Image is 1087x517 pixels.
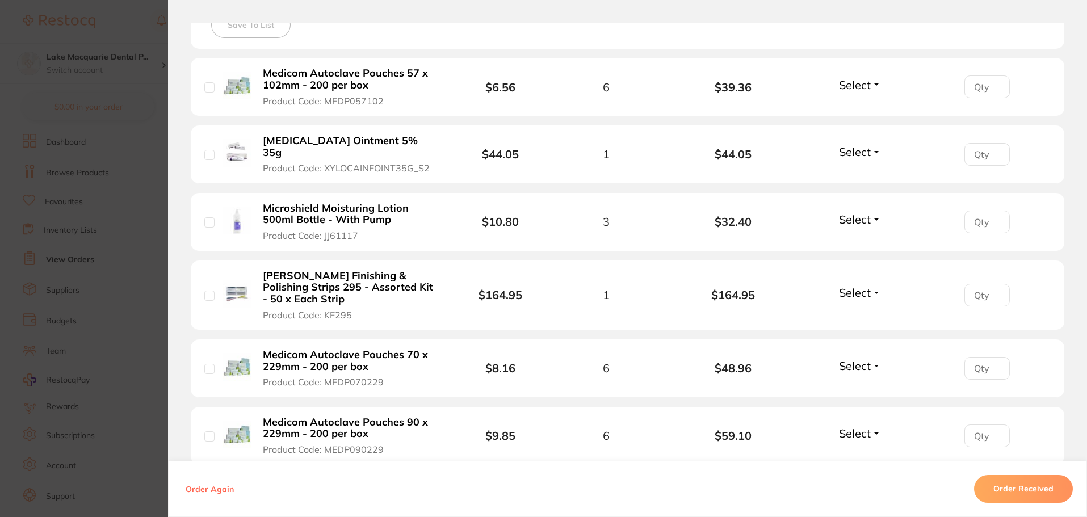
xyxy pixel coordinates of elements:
img: Xylocaine Ointment 5% 35g [223,139,251,167]
input: Qty [964,357,1010,380]
img: Medicom Autoclave Pouches 57 x 102mm - 200 per box [223,72,251,100]
b: $9.85 [485,428,515,443]
span: Product Code: XYLOCAINEOINT35G_S2 [263,163,430,173]
button: Medicom Autoclave Pouches 90 x 229mm - 200 per box Product Code: MEDP090229 [259,416,442,456]
b: $6.56 [485,80,515,94]
span: Product Code: JJ61117 [263,230,358,241]
span: Product Code: MEDP090229 [263,444,384,455]
span: 1 [603,148,610,161]
b: $44.05 [670,148,797,161]
span: Select [839,426,871,440]
button: Order Again [182,484,237,494]
b: $59.10 [670,429,797,442]
button: Select [836,426,884,440]
button: Medicom Autoclave Pouches 57 x 102mm - 200 per box Product Code: MEDP057102 [259,67,442,107]
b: Microshield Moisturing Lotion 500ml Bottle - With Pump [263,203,438,226]
span: 3 [603,215,610,228]
input: Qty [964,75,1010,98]
span: 6 [603,81,610,94]
img: Microshield Moisturing Lotion 500ml Bottle - With Pump [223,207,251,234]
button: Select [836,285,884,300]
b: Medicom Autoclave Pouches 90 x 229mm - 200 per box [263,417,438,440]
button: Microshield Moisturing Lotion 500ml Bottle - With Pump Product Code: JJ61117 [259,202,442,242]
b: $10.80 [482,215,519,229]
button: Select [836,212,884,226]
b: [MEDICAL_DATA] Ointment 5% 35g [263,135,438,158]
img: Hawe Finishing & Polishing Strips 295 - Assorted Kit - 50 x Each Strip [223,280,251,308]
img: Medicom Autoclave Pouches 90 x 229mm - 200 per box [223,421,251,448]
span: Select [839,359,871,373]
button: Select [836,78,884,92]
button: Order Received [974,476,1073,503]
span: Product Code: MEDP070229 [263,377,384,387]
img: Medicom Autoclave Pouches 70 x 229mm - 200 per box [223,353,251,381]
input: Qty [964,284,1010,306]
button: Medicom Autoclave Pouches 70 x 229mm - 200 per box Product Code: MEDP070229 [259,348,442,388]
b: $8.16 [485,361,515,375]
input: Qty [964,424,1010,447]
button: Select [836,145,884,159]
button: [PERSON_NAME] Finishing & Polishing Strips 295 - Assorted Kit - 50 x Each Strip Product Code: KE295 [259,270,442,321]
span: Select [839,78,871,92]
span: Select [839,145,871,159]
span: Select [839,285,871,300]
button: Save To List [211,12,291,38]
input: Qty [964,211,1010,233]
b: $48.96 [670,362,797,375]
button: Select [836,359,884,373]
span: 6 [603,429,610,442]
b: [PERSON_NAME] Finishing & Polishing Strips 295 - Assorted Kit - 50 x Each Strip [263,270,438,305]
b: $39.36 [670,81,797,94]
button: [MEDICAL_DATA] Ointment 5% 35g Product Code: XYLOCAINEOINT35G_S2 [259,134,442,174]
b: Medicom Autoclave Pouches 70 x 229mm - 200 per box [263,349,438,372]
b: $164.95 [479,288,522,302]
span: Product Code: KE295 [263,310,352,320]
b: $164.95 [670,288,797,301]
span: Product Code: MEDP057102 [263,96,384,106]
b: Medicom Autoclave Pouches 57 x 102mm - 200 per box [263,68,438,91]
input: Qty [964,143,1010,166]
span: Select [839,212,871,226]
b: $44.05 [482,147,519,161]
span: 1 [603,288,610,301]
b: $32.40 [670,215,797,228]
span: 6 [603,362,610,375]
